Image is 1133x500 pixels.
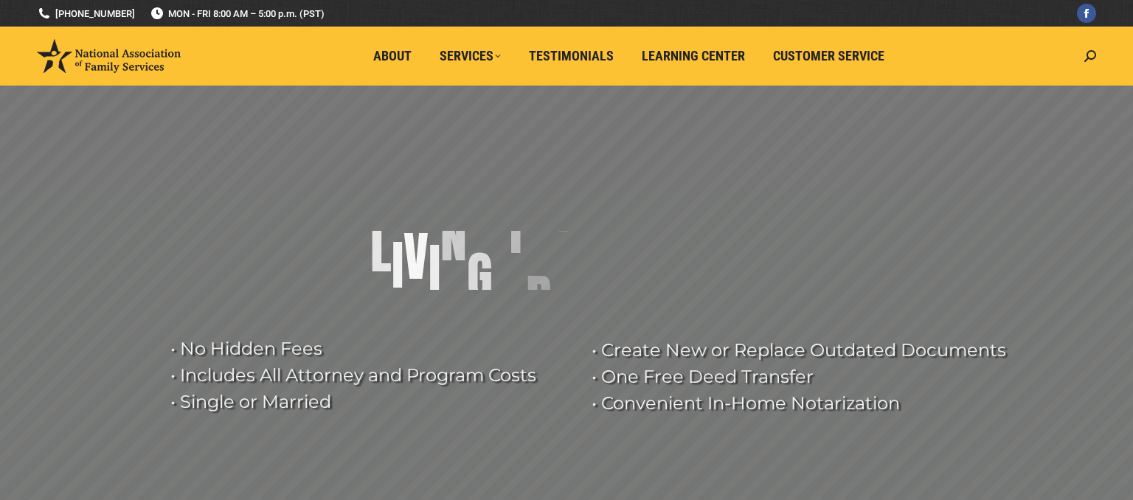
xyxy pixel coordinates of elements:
span: Learning Center [642,48,745,64]
span: MON - FRI 8:00 AM – 5:00 p.m. (PST) [150,7,325,21]
div: V [403,227,429,286]
div: U [551,180,576,239]
a: Customer Service [763,42,895,70]
div: L [370,220,392,279]
div: R [526,270,551,329]
span: Customer Service [773,48,884,64]
span: Testimonials [529,48,614,64]
a: Learning Center [631,42,755,70]
a: Testimonials [519,42,624,70]
div: I [429,239,440,298]
div: G [467,247,493,306]
div: T [505,201,526,260]
span: About [373,48,412,64]
div: I [392,236,403,295]
rs-layer: • No Hidden Fees • Includes All Attorney and Program Costs • Single or Married [170,336,573,415]
div: N [440,209,467,268]
img: National Association of Family Services [37,39,181,73]
a: [PHONE_NUMBER] [37,7,135,21]
rs-layer: • Create New or Replace Outdated Documents • One Free Deed Transfer • Convenient In-Home Notariza... [592,337,1019,417]
span: Services [440,48,501,64]
a: Facebook page opens in new window [1077,4,1096,23]
a: About [363,42,422,70]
